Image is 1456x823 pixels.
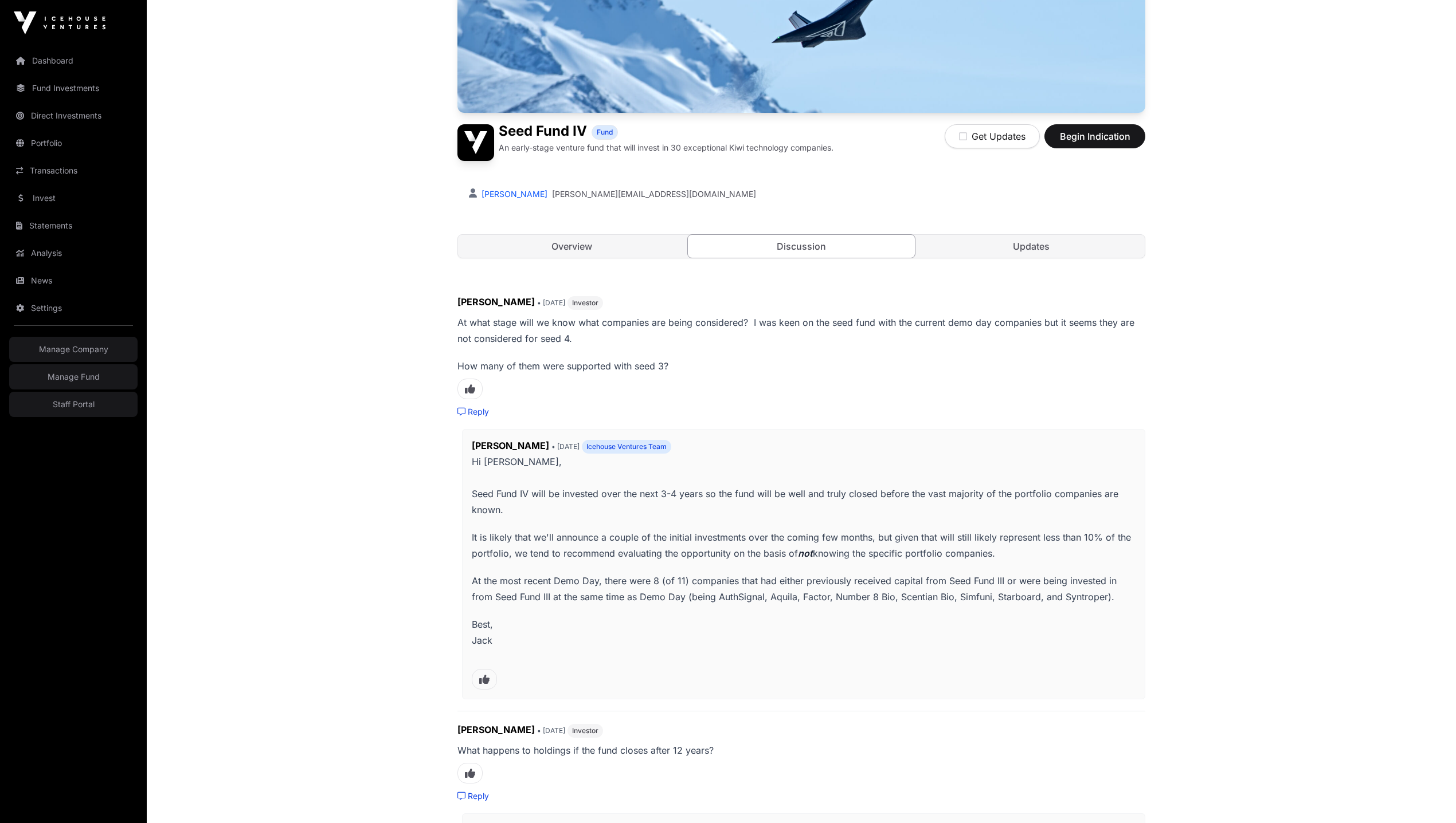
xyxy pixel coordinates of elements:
p: Best, Jack [472,616,1136,664]
a: Portfolio [9,131,138,156]
p: Hi [PERSON_NAME], Seed Fund IV will be invested over the next 3-4 years so the fund will be well ... [472,454,1136,518]
a: [PERSON_NAME] [479,189,547,199]
span: [PERSON_NAME] [457,296,535,308]
a: Reply [457,406,489,418]
a: Fund Investments [9,76,138,101]
p: An early-stage venture fund that will invest in 30 exceptional Kiwi technology companies. [499,142,833,153]
a: Settings [9,296,138,321]
p: At what stage will we know what companies are being considered? I was keen on the seed fund with ... [457,314,1145,346]
a: Overview [458,235,686,258]
img: Icehouse Ventures Logo [14,11,105,34]
p: It is likely that we'll announce a couple of the initial investments over the coming few months, ... [472,529,1136,561]
em: not [798,548,813,559]
p: What happens to holdings if the fund closes after 12 years? [457,742,1145,758]
span: Begin Indication [1059,129,1131,143]
span: Investor [572,726,598,735]
a: Direct Investments [9,103,138,128]
a: Transactions [9,158,138,183]
p: How many of them were supported with seed 3? [457,358,1145,374]
button: Get Updates [945,124,1040,148]
nav: Tabs [458,235,1145,258]
span: Investor [572,298,598,308]
a: Manage Fund [9,364,138,389]
img: Seed Fund IV [457,124,494,161]
iframe: Chat Widget [1399,768,1456,823]
span: Icehouse Ventures Team [586,442,667,451]
a: Staff Portal [9,392,138,417]
a: Begin Indication [1044,136,1145,147]
button: Begin Indication [1044,124,1145,148]
a: [PERSON_NAME][EMAIL_ADDRESS][DOMAIN_NAME] [552,188,756,200]
a: Statements [9,213,138,238]
span: • [DATE] [551,442,580,451]
a: Manage Company [9,337,138,362]
span: • [DATE] [537,298,565,307]
h1: Seed Fund IV [499,124,587,140]
a: Discussion [687,234,916,258]
a: Updates [917,235,1145,258]
span: Fund [597,128,613,137]
a: Invest [9,186,138,211]
span: Like this comment [472,669,497,690]
span: Like this comment [457,763,483,783]
span: [PERSON_NAME] [457,724,535,735]
a: Dashboard [9,48,138,73]
p: At the most recent Demo Day, there were 8 (of 11) companies that had either previously received c... [472,573,1136,605]
span: • [DATE] [537,726,565,735]
span: [PERSON_NAME] [472,440,549,451]
a: Analysis [9,241,138,266]
a: News [9,268,138,293]
a: Reply [457,790,489,802]
span: Like this comment [457,379,483,399]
